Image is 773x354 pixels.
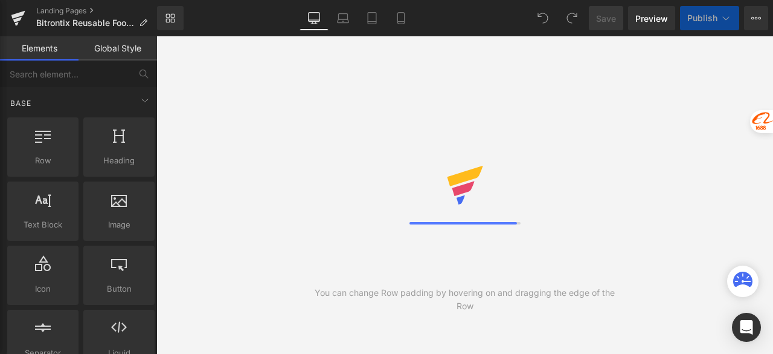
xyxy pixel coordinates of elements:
[596,12,616,25] span: Save
[531,6,555,30] button: Undo
[36,18,134,28] span: Bitrontix Reusable Food Vacuum Sealer
[300,6,329,30] a: Desktop
[744,6,768,30] button: More
[732,313,761,342] div: Open Intercom Messenger
[680,6,739,30] button: Publish
[157,6,184,30] a: New Library
[87,154,151,167] span: Heading
[386,6,415,30] a: Mobile
[560,6,584,30] button: Redo
[358,6,386,30] a: Tablet
[36,6,157,16] a: Landing Pages
[310,286,619,313] div: You can change Row padding by hovering on and dragging the edge of the Row
[11,283,75,295] span: Icon
[87,283,151,295] span: Button
[635,12,668,25] span: Preview
[329,6,358,30] a: Laptop
[628,6,675,30] a: Preview
[687,13,717,23] span: Publish
[11,218,75,231] span: Text Block
[9,97,33,109] span: Base
[87,218,151,231] span: Image
[11,154,75,167] span: Row
[79,36,157,61] a: Global Style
